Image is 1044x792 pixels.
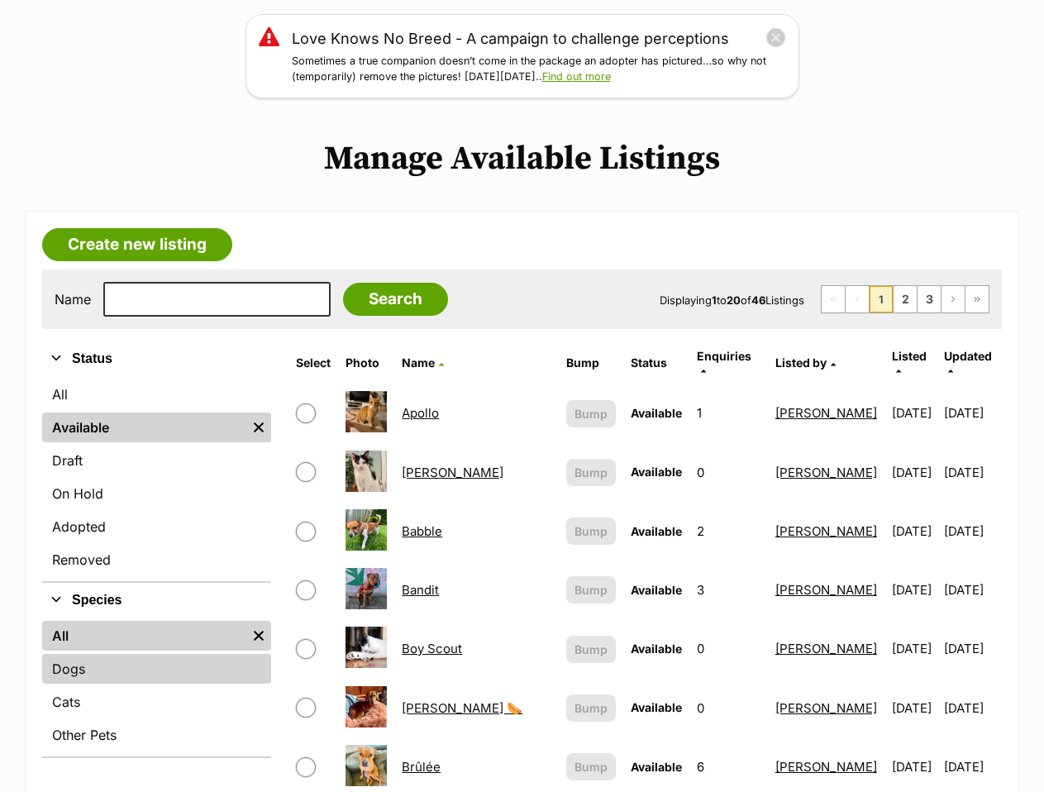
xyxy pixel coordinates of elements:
span: Available [631,583,682,597]
td: [DATE] [944,444,1001,501]
td: 3 [690,561,766,618]
span: Available [631,700,682,714]
a: Page 2 [894,286,917,313]
a: Cats [42,687,271,717]
span: Page 1 [870,286,893,313]
label: Name [55,292,91,307]
a: Dogs [42,654,271,684]
a: [PERSON_NAME] [775,641,877,656]
span: Displaying to of Listings [660,293,804,307]
td: [DATE] [944,561,1001,618]
a: Boy Scout [402,641,462,656]
a: Draft [42,446,271,475]
button: Status [42,348,271,370]
a: [PERSON_NAME] [775,700,877,716]
span: Name [402,355,435,370]
a: Listed by [775,355,836,370]
a: [PERSON_NAME] [775,759,877,775]
a: Create new listing [42,228,232,261]
strong: 1 [712,293,717,307]
button: close [765,27,786,48]
td: [DATE] [885,444,942,501]
span: Updated [944,349,992,363]
td: [DATE] [885,680,942,737]
a: [PERSON_NAME] [775,523,877,539]
a: All [42,379,271,409]
td: [DATE] [885,561,942,618]
strong: 20 [727,293,741,307]
span: Listed by [775,355,827,370]
th: Status [624,343,689,383]
a: Removed [42,545,271,575]
span: Bump [574,405,608,422]
span: First page [822,286,845,313]
a: Listed [892,349,927,376]
button: Bump [566,518,616,545]
button: Bump [566,576,616,604]
a: Enquiries [697,349,751,376]
span: Available [631,760,682,774]
a: [PERSON_NAME] 🌭 [402,700,522,716]
td: 1 [690,384,766,441]
button: Bump [566,636,616,663]
div: Status [42,376,271,581]
button: Bump [566,753,616,780]
span: Available [631,465,682,479]
a: Babble [402,523,442,539]
td: 0 [690,680,766,737]
a: Page 3 [918,286,941,313]
a: [PERSON_NAME] [775,465,877,480]
span: Bump [574,464,608,481]
span: Bump [574,522,608,540]
td: [DATE] [944,384,1001,441]
strong: 46 [751,293,765,307]
td: [DATE] [885,384,942,441]
span: Available [631,406,682,420]
a: Apollo [402,405,439,421]
th: Bump [560,343,622,383]
a: Remove filter [246,413,271,442]
span: Bump [574,758,608,775]
nav: Pagination [821,285,989,313]
a: Other Pets [42,720,271,750]
span: Bump [574,641,608,658]
a: [PERSON_NAME] [402,465,503,480]
span: Available [631,524,682,538]
td: 2 [690,503,766,560]
span: Bump [574,581,608,599]
a: Adopted [42,512,271,542]
td: [DATE] [944,503,1001,560]
a: Brûlée [402,759,441,775]
a: [PERSON_NAME] [775,405,877,421]
a: Last page [965,286,989,313]
a: Bandit [402,582,439,598]
td: [DATE] [885,503,942,560]
input: Search [343,283,448,316]
a: Updated [944,349,992,376]
td: 0 [690,444,766,501]
a: Name [402,355,444,370]
a: Available [42,413,246,442]
button: Species [42,589,271,611]
img: Brûlée [346,745,387,786]
td: [DATE] [944,680,1001,737]
div: Species [42,618,271,756]
button: Bump [566,694,616,722]
a: All [42,621,246,651]
span: Listed [892,349,927,363]
span: Available [631,642,682,656]
a: On Hold [42,479,271,508]
a: [PERSON_NAME] [775,582,877,598]
a: Love Knows No Breed - A campaign to challenge perceptions [292,27,729,50]
td: [DATE] [944,620,1001,677]
a: Remove filter [246,621,271,651]
td: [DATE] [885,620,942,677]
span: Bump [574,699,608,717]
a: Next page [942,286,965,313]
button: Bump [566,400,616,427]
span: Previous page [846,286,869,313]
button: Bump [566,459,616,486]
p: Sometimes a true companion doesn’t come in the package an adopter has pictured…so why not (tempor... [292,54,786,85]
td: 0 [690,620,766,677]
th: Photo [339,343,393,383]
